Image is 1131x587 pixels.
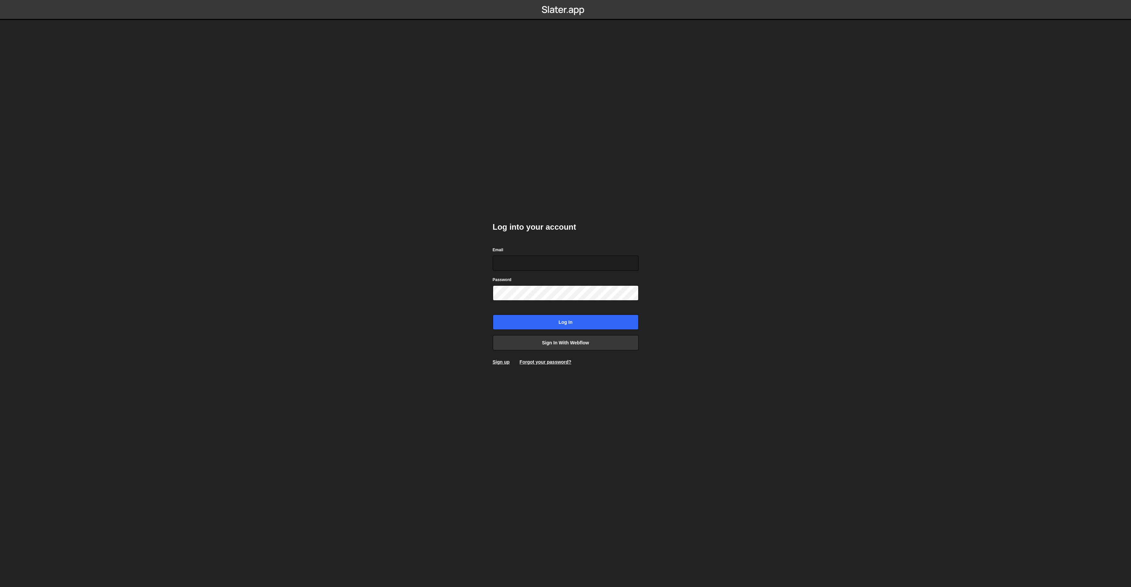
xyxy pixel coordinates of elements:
[493,359,510,365] a: Sign up
[493,335,639,350] a: Sign in with Webflow
[493,247,503,253] label: Email
[520,359,571,365] a: Forgot your password?
[493,315,639,330] input: Log in
[493,222,639,232] h2: Log into your account
[493,276,512,283] label: Password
